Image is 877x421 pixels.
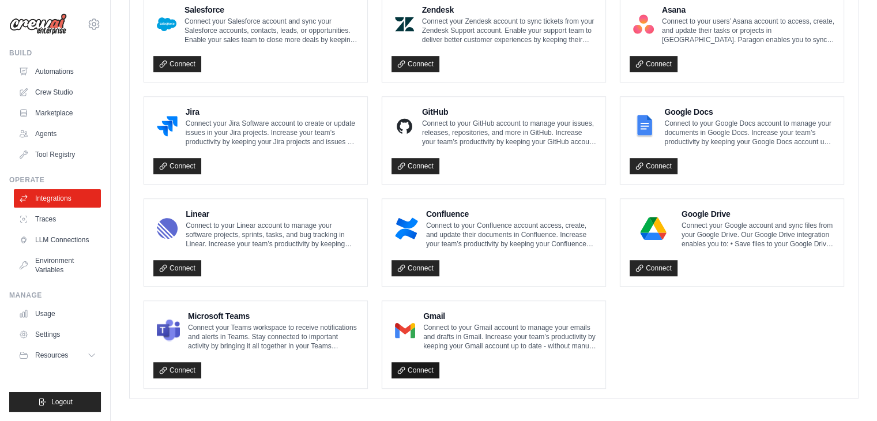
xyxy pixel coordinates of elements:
p: Connect to your users’ Asana account to access, create, and update their tasks or projects in [GE... [662,17,834,44]
a: Tool Registry [14,145,101,164]
a: Connect [630,158,677,174]
p: Connect your Zendesk account to sync tickets from your Zendesk Support account. Enable your suppo... [422,17,596,44]
p: Connect to your GitHub account to manage your issues, releases, repositories, and more in GitHub.... [422,119,596,146]
img: Asana Logo [633,13,654,36]
img: Salesforce Logo [157,13,176,36]
h4: Confluence [426,208,596,220]
span: Resources [35,351,68,360]
img: Confluence Logo [395,217,418,240]
iframe: Chat Widget [819,366,877,421]
a: Connect [392,260,439,276]
img: Logo [9,13,67,35]
p: Connect your Google account and sync files from your Google Drive. Our Google Drive integration e... [682,221,834,249]
img: Google Docs Logo [633,115,656,138]
h4: GitHub [422,106,596,118]
p: Connect to your Gmail account to manage your emails and drafts in Gmail. Increase your team’s pro... [423,323,596,351]
h4: Salesforce [185,4,358,16]
a: Environment Variables [14,251,101,279]
h4: Linear [186,208,358,220]
p: Connect to your Google Docs account to manage your documents in Google Docs. Increase your team’s... [664,119,834,146]
a: Agents [14,125,101,143]
h4: Google Docs [664,106,834,118]
span: Logout [51,397,73,407]
p: Connect your Teams workspace to receive notifications and alerts in Teams. Stay connected to impo... [188,323,358,351]
a: Connect [392,158,439,174]
a: Crew Studio [14,83,101,102]
a: Connect [630,56,677,72]
h4: Gmail [423,310,596,322]
a: Marketplace [14,104,101,122]
a: Settings [14,325,101,344]
a: Automations [14,62,101,81]
img: Zendesk Logo [395,13,414,36]
h4: Zendesk [422,4,596,16]
div: Build [9,48,101,58]
h4: Jira [186,106,358,118]
h4: Google Drive [682,208,834,220]
img: Microsoft Teams Logo [157,319,180,342]
img: Gmail Logo [395,319,415,342]
div: Manage [9,291,101,300]
h4: Microsoft Teams [188,310,358,322]
a: Integrations [14,189,101,208]
a: Connect [392,362,439,378]
a: Traces [14,210,101,228]
img: Jira Logo [157,115,178,138]
button: Resources [14,346,101,364]
a: Usage [14,305,101,323]
p: Connect to your Confluence account access, create, and update their documents in Confluence. Incr... [426,221,596,249]
h4: Asana [662,4,834,16]
a: Connect [153,56,201,72]
a: Connect [392,56,439,72]
img: GitHub Logo [395,115,414,138]
a: LLM Connections [14,231,101,249]
div: Operate [9,175,101,185]
a: Connect [630,260,677,276]
button: Logout [9,392,101,412]
a: Connect [153,158,201,174]
p: Connect to your Linear account to manage your software projects, sprints, tasks, and bug tracking... [186,221,358,249]
img: Linear Logo [157,217,178,240]
a: Connect [153,362,201,378]
img: Google Drive Logo [633,217,673,240]
a: Connect [153,260,201,276]
p: Connect your Salesforce account and sync your Salesforce accounts, contacts, leads, or opportunit... [185,17,358,44]
p: Connect your Jira Software account to create or update issues in your Jira projects. Increase you... [186,119,358,146]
